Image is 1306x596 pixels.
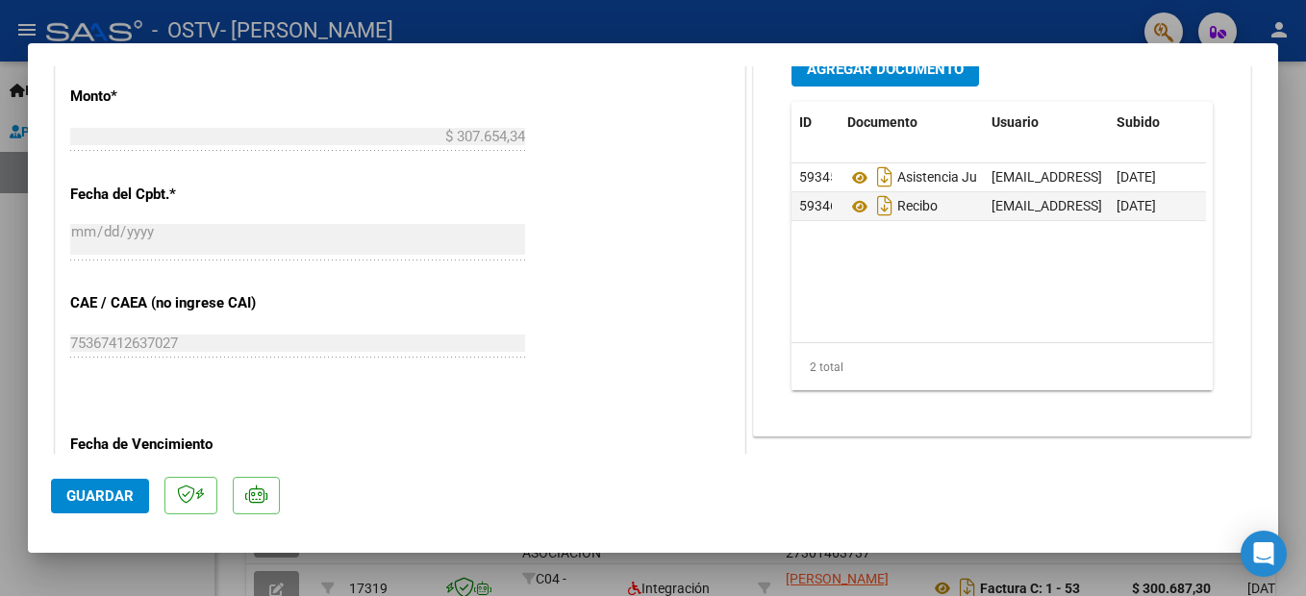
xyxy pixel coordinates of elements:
p: CAE / CAEA (no ingrese CAI) [70,292,268,314]
i: Descargar documento [872,161,897,192]
span: [DATE] [1117,198,1156,213]
span: 59346 [799,198,838,213]
datatable-header-cell: Usuario [984,102,1109,143]
span: Guardar [66,487,134,505]
p: Monto [70,86,268,108]
span: Subido [1117,114,1160,130]
div: DOCUMENTACIÓN RESPALDATORIA [754,37,1250,435]
span: Recibo [847,199,938,214]
span: Usuario [992,114,1039,130]
span: 59345 [799,169,838,185]
p: Fecha de Vencimiento [70,434,268,456]
span: Asistencia Julio [847,170,991,186]
p: Fecha del Cpbt. [70,184,268,206]
span: Documento [847,114,917,130]
div: 2 total [791,343,1213,391]
span: Agregar Documento [807,61,964,78]
div: Open Intercom Messenger [1241,531,1287,577]
datatable-header-cell: Documento [840,102,984,143]
datatable-header-cell: Subido [1109,102,1205,143]
button: Guardar [51,479,149,513]
datatable-header-cell: ID [791,102,840,143]
button: Agregar Documento [791,51,979,87]
span: [DATE] [1117,169,1156,185]
datatable-header-cell: Acción [1205,102,1301,143]
i: Descargar documento [872,190,897,221]
span: ID [799,114,812,130]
